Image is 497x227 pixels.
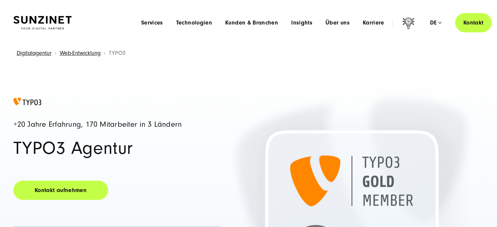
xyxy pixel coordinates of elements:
a: Über uns [325,20,350,26]
div: de [430,20,441,26]
img: TYPO3 Agentur Logo farbig [13,98,41,105]
a: Karriere [363,20,384,26]
a: Technologien [176,20,212,26]
a: Services [141,20,163,26]
h4: +20 Jahre Erfahrung, 170 Mitarbeiter in 3 Ländern [13,121,220,129]
img: SUNZINET Full Service Digital Agentur [13,16,72,30]
a: Digitalagentur [17,50,52,57]
a: Kontakt aufnehmen [13,181,108,200]
a: Insights [291,20,312,26]
span: TYPO3 [109,50,125,57]
h1: TYPO3 Agentur [13,139,220,157]
a: Kunden & Branchen [225,20,278,26]
a: Web-Entwicklung [60,50,101,57]
a: Kontakt [455,13,492,32]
